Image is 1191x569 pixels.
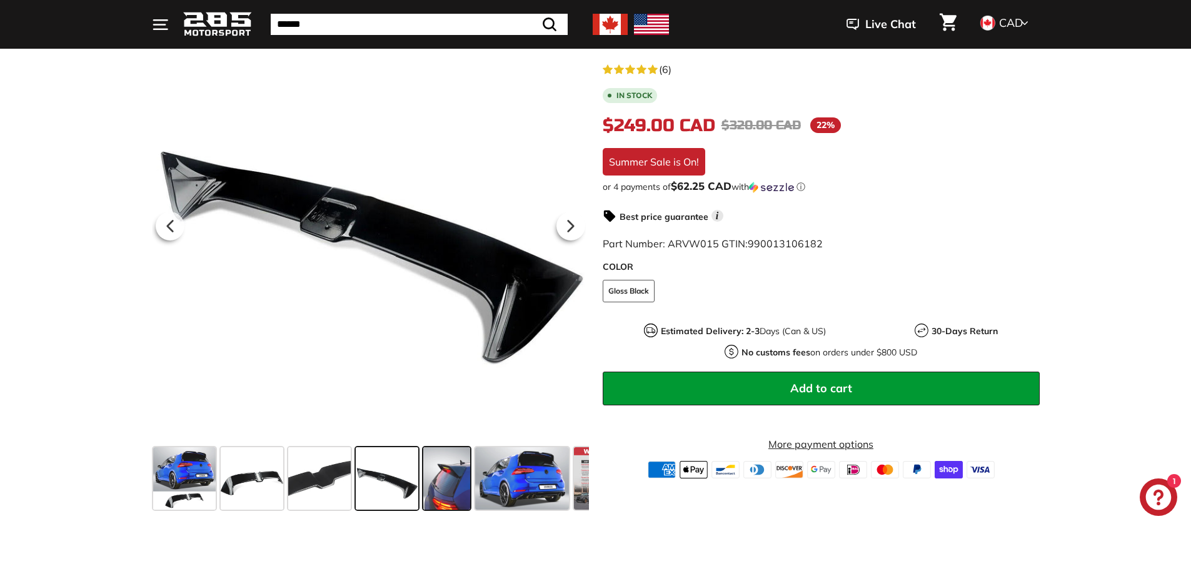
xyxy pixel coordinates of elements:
[603,181,1040,193] div: or 4 payments of with
[932,325,998,337] strong: 30-Days Return
[603,12,1040,51] h1: Oettinger Style Roof Spoiler - [DATE]-[DATE] Golf Mk7 & Mk7.5 GTI / R
[648,461,676,478] img: american_express
[1136,478,1181,519] inbox-online-store-chat: Shopify online store chat
[603,181,1040,193] div: or 4 payments of$62.25 CADwithSezzle Click to learn more about Sezzle
[603,260,1040,274] label: COLOR
[741,346,917,359] p: on orders under $800 USD
[603,61,1040,77] a: 4.7 rating (6 votes)
[620,211,708,222] strong: Best price guarantee
[603,115,715,136] span: $249.00 CAD
[271,14,568,35] input: Search
[748,237,823,250] span: 990013106182
[661,325,826,338] p: Days (Can & US)
[721,117,801,133] span: $320.00 CAD
[935,461,963,478] img: shopify_pay
[661,325,760,337] strong: Estimated Delivery: 2-3
[775,461,803,478] img: discover
[839,461,867,478] img: ideal
[671,179,731,192] span: $62.25 CAD
[183,10,252,39] img: Logo_285_Motorsport_areodynamics_components
[967,461,995,478] img: visa
[711,461,740,478] img: bancontact
[830,9,932,40] button: Live Chat
[871,461,899,478] img: master
[810,117,841,133] span: 22%
[603,148,705,176] div: Summer Sale is On!
[807,461,835,478] img: google_pay
[903,461,931,478] img: paypal
[865,16,916,32] span: Live Chat
[659,62,671,77] span: (6)
[680,461,708,478] img: apple_pay
[932,3,964,46] a: Cart
[749,182,794,193] img: Sezzle
[616,92,652,99] b: In stock
[603,437,1040,452] a: More payment options
[741,347,810,358] strong: No customs fees
[603,372,1040,405] button: Add to cart
[603,237,823,250] span: Part Number: ARVW015 GTIN:
[743,461,771,478] img: diners_club
[999,16,1023,30] span: CAD
[790,381,852,395] span: Add to cart
[711,210,723,222] span: i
